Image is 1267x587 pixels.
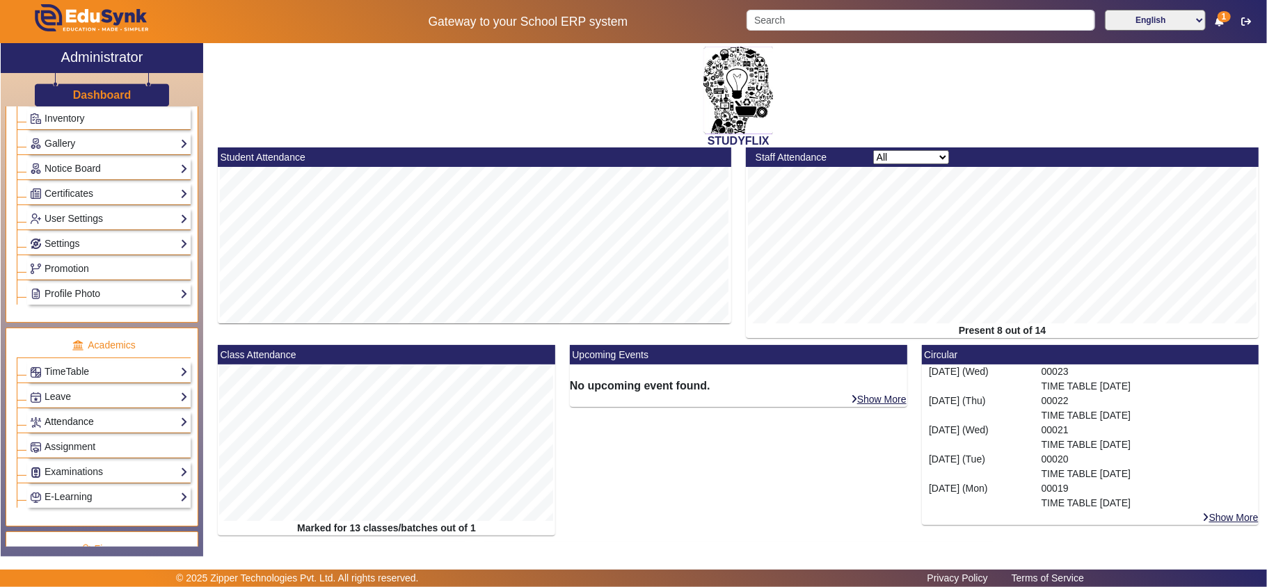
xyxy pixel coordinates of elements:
[850,393,907,405] a: Show More
[570,345,907,364] mat-card-header: Upcoming Events
[17,542,191,556] p: Finance
[61,49,143,65] h2: Administrator
[747,10,1095,31] input: Search
[1218,11,1231,22] span: 1
[218,147,731,167] mat-card-header: Student Attendance
[1034,481,1259,510] div: 00019
[1034,452,1259,481] div: 00020
[218,345,555,364] mat-card-header: Class Attendance
[921,569,995,587] a: Privacy Policy
[1042,379,1252,394] p: TIME TABLE [DATE]
[1005,569,1091,587] a: Terms of Service
[922,452,1035,481] div: [DATE] (Tue)
[748,150,866,165] div: Staff Attendance
[30,439,188,455] a: Assignment
[17,338,191,353] p: Academics
[922,423,1035,452] div: [DATE] (Wed)
[211,134,1266,147] h2: STUDYFLIX
[1042,437,1252,452] p: TIME TABLE [DATE]
[45,441,95,452] span: Assignment
[1042,408,1252,423] p: TIME TABLE [DATE]
[703,47,773,134] img: 2da83ddf-6089-4dce-a9e2-416746467bdd
[1042,496,1252,510] p: TIME TABLE [DATE]
[218,521,555,536] div: Marked for 13 classes/batches out of 1
[746,323,1259,338] div: Present 8 out of 14
[1,43,203,73] a: Administrator
[922,345,1259,364] mat-card-header: Circular
[922,481,1035,510] div: [DATE] (Mon)
[31,442,41,453] img: Assignments.png
[45,263,89,274] span: Promotion
[570,379,907,392] h6: No upcoming event found.
[922,364,1035,394] div: [DATE] (Wed)
[45,113,85,124] span: Inventory
[73,88,132,102] h3: Dashboard
[1034,394,1259,423] div: 00022
[30,111,188,127] a: Inventory
[79,543,91,556] img: finance.png
[30,261,188,277] a: Promotion
[1034,423,1259,452] div: 00021
[324,15,731,29] h5: Gateway to your School ERP system
[1034,364,1259,394] div: 00023
[922,394,1035,423] div: [DATE] (Thu)
[72,88,132,102] a: Dashboard
[31,113,41,124] img: Inventory.png
[1042,467,1252,481] p: TIME TABLE [DATE]
[72,339,84,352] img: academic.png
[176,571,419,586] p: © 2025 Zipper Technologies Pvt. Ltd. All rights reserved.
[31,264,41,274] img: Branchoperations.png
[1202,511,1259,524] a: Show More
